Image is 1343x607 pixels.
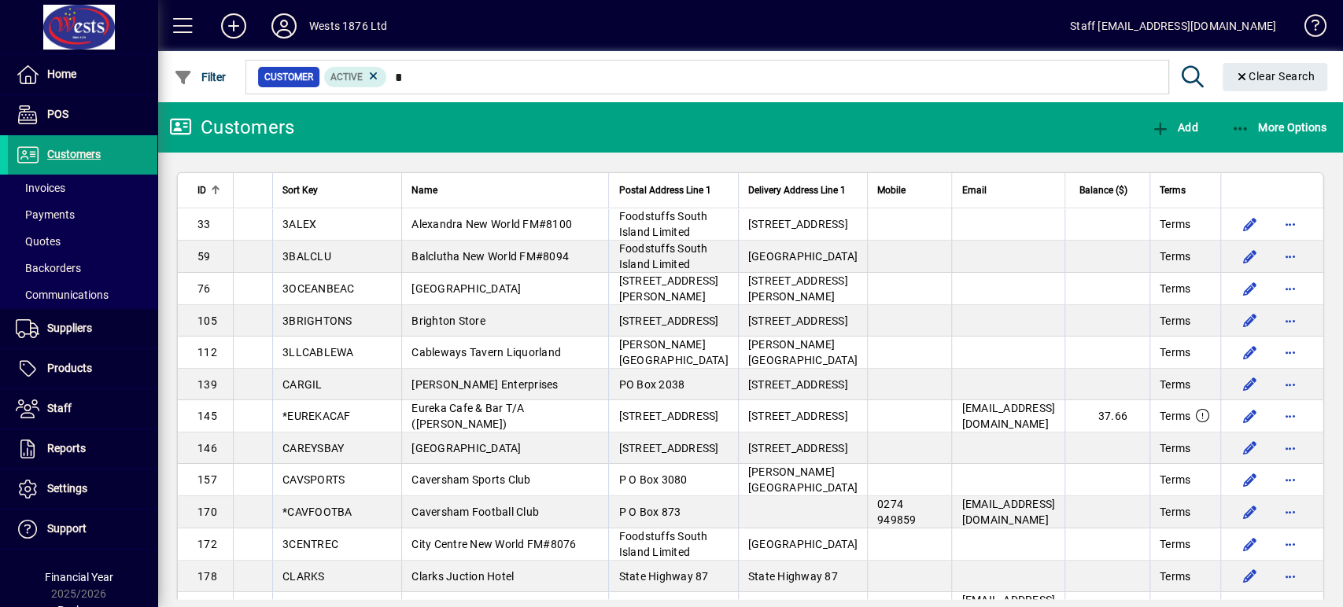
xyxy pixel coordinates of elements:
[1160,248,1190,264] span: Terms
[411,218,572,230] span: Alexandra New World FM#8100
[748,182,846,199] span: Delivery Address Line 1
[282,410,351,422] span: *EUREKACAF
[197,538,217,550] span: 172
[282,218,316,230] span: 3ALEX
[748,218,848,230] span: [STREET_ADDRESS]
[1278,308,1303,333] button: More options
[16,182,65,194] span: Invoices
[45,571,113,583] span: Financial Year
[618,274,718,303] span: [STREET_ADDRESS][PERSON_NAME]
[1278,212,1303,237] button: More options
[877,498,917,526] span: 0274 949859
[8,201,157,228] a: Payments
[618,570,708,583] span: State Highway 87
[174,71,227,83] span: Filter
[197,250,211,263] span: 59
[618,242,707,270] span: Foodstuffs South Island Limited
[1160,472,1190,487] span: Terms
[618,410,718,422] span: [STREET_ADDRESS]
[1160,440,1190,456] span: Terms
[282,570,325,583] span: CLARKS
[1237,372,1262,397] button: Edit
[282,250,331,263] span: 3BALCLU
[1079,182,1127,199] span: Balance ($)
[197,410,217,422] span: 145
[411,250,569,263] span: Balclutha New World FM#8094
[47,68,76,80] span: Home
[197,473,217,486] span: 157
[1292,3,1323,54] a: Knowledge Base
[8,95,157,134] a: POS
[1278,340,1303,365] button: More options
[748,315,848,327] span: [STREET_ADDRESS]
[1146,113,1201,142] button: Add
[961,182,1055,199] div: Email
[1160,377,1190,392] span: Terms
[197,218,211,230] span: 33
[877,182,943,199] div: Mobile
[47,402,72,414] span: Staff
[1160,216,1190,232] span: Terms
[8,389,157,429] a: Staff
[1227,113,1331,142] button: More Options
[748,250,858,263] span: [GEOGRAPHIC_DATA]
[1278,403,1303,429] button: More options
[282,182,318,199] span: Sort Key
[169,115,294,140] div: Customers
[282,315,352,327] span: 3BRIGHTONS
[16,208,75,221] span: Payments
[1160,568,1190,584] span: Terms
[282,346,354,359] span: 3LLCABLEWA
[748,538,858,550] span: [GEOGRAPHIC_DATA]
[411,538,576,550] span: City Centre New World FM#8076
[1160,182,1186,199] span: Terms
[197,378,217,391] span: 139
[618,506,681,518] span: P O Box 873
[1278,372,1303,397] button: More options
[411,378,558,391] span: [PERSON_NAME] Enterprises
[1237,244,1262,269] button: Edit
[170,63,231,91] button: Filter
[1160,536,1190,552] span: Terms
[1064,400,1149,432] td: 37.66
[16,289,109,301] span: Communications
[8,55,157,94] a: Home
[8,281,157,308] a: Communications
[1160,344,1190,360] span: Terms
[1070,13,1276,39] div: Staff [EMAIL_ADDRESS][DOMAIN_NAME]
[618,530,707,558] span: Foodstuffs South Island Limited
[282,473,345,486] span: CAVSPORTS
[748,410,848,422] span: [STREET_ADDRESS]
[8,228,157,255] a: Quotes
[282,378,323,391] span: CARGIL
[282,282,355,295] span: 3OCEANBEAC
[47,522,87,535] span: Support
[618,210,707,238] span: Foodstuffs South Island Limited
[748,274,848,303] span: [STREET_ADDRESS][PERSON_NAME]
[1278,244,1303,269] button: More options
[1237,532,1262,557] button: Edit
[1160,504,1190,520] span: Terms
[411,570,514,583] span: Clarks Juction Hotel
[1237,467,1262,492] button: Edit
[259,12,309,40] button: Profile
[1160,281,1190,296] span: Terms
[330,72,363,83] span: Active
[8,429,157,469] a: Reports
[197,282,211,295] span: 76
[411,315,485,327] span: Brighton Store
[16,235,61,248] span: Quotes
[411,506,539,518] span: Caversham Football Club
[411,282,521,295] span: [GEOGRAPHIC_DATA]
[411,346,561,359] span: Cableways Tavern Liquorland
[1237,308,1262,333] button: Edit
[748,570,838,583] span: State Highway 87
[197,315,217,327] span: 105
[877,182,906,199] span: Mobile
[1237,212,1262,237] button: Edit
[1160,408,1190,424] span: Terms
[8,469,157,509] a: Settings
[8,349,157,388] a: Products
[748,338,858,366] span: [PERSON_NAME][GEOGRAPHIC_DATA]
[1278,436,1303,461] button: More options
